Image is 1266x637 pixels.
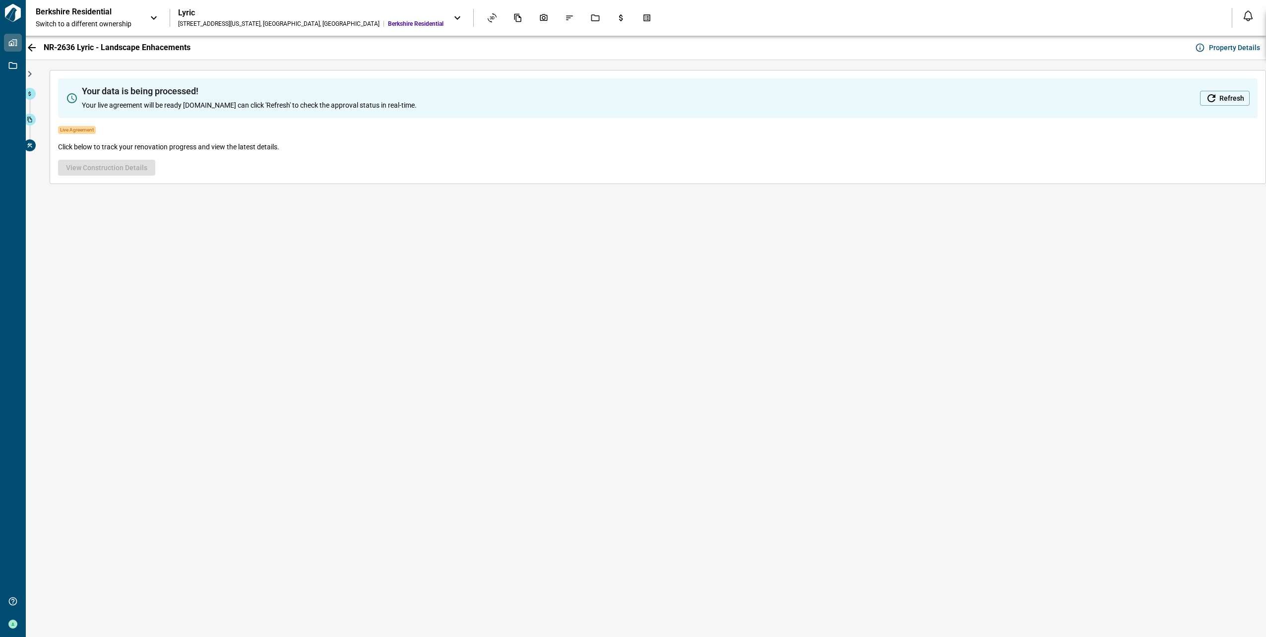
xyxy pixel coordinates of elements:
span: Switch to a different ownership [36,19,140,29]
div: Takeoff Center [636,9,657,26]
span: Live Agreement [58,126,96,134]
span: NR-2636 Lyric - Landscape Enhacements [44,43,190,53]
div: Photos [533,9,554,26]
span: Your data is being processed! [82,86,417,96]
span: Click below to track your renovation progress and view the latest details. [58,142,279,152]
button: Refresh [1200,91,1250,106]
span: Berkshire Residential [388,20,443,28]
div: Issues & Info [559,9,580,26]
div: Jobs [585,9,606,26]
div: [STREET_ADDRESS][US_STATE] , [GEOGRAPHIC_DATA] , [GEOGRAPHIC_DATA] [178,20,380,28]
span: Your live agreement will be ready [DOMAIN_NAME] can click 'Refresh' to check the approval status ... [82,100,417,110]
div: Asset View [482,9,503,26]
span: Refresh [1219,93,1244,103]
p: Berkshire Residential [36,7,125,17]
div: Documents [507,9,528,26]
div: Budgets [611,9,632,26]
div: Lyric [178,8,443,18]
